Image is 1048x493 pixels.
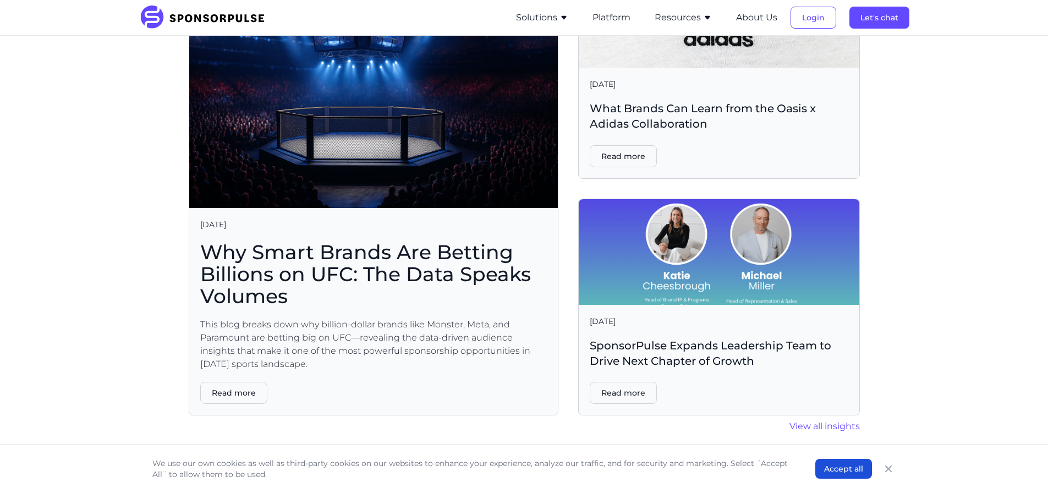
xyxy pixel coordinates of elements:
[200,382,267,404] button: Read more
[578,199,860,415] a: [DATE]SponsorPulse Expands Leadership Team to Drive Next Chapter of GrowthRead more
[655,11,712,24] button: Resources
[592,11,630,24] button: Platform
[791,7,836,29] button: Login
[590,79,848,90] span: [DATE]
[592,13,630,23] a: Platform
[200,219,547,230] span: [DATE]
[590,101,848,132] span: What Brands Can Learn from the Oasis x Adidas Collaboration
[590,316,848,327] span: [DATE]
[200,241,547,307] span: Why Smart Brands Are Betting Billions on UFC: The Data Speaks Volumes
[200,318,547,371] span: This blog breaks down why billion-dollar brands like Monster, Meta, and Paramount are betting big...
[815,459,872,479] button: Accept all
[590,338,848,369] span: SponsorPulse Expands Leadership Team to Drive Next Chapter of Growth
[579,199,859,305] img: Katie Cheesbrough and Michael Miller Join SponsorPulse to Accelerate Strategic Services
[736,13,777,23] a: About Us
[849,7,909,29] button: Let's chat
[152,458,793,480] p: We use our own cookies as well as third-party cookies on our websites to enhance your experience,...
[139,6,273,30] img: SponsorPulse
[590,382,657,404] button: Read more
[881,461,896,476] button: Close
[849,13,909,23] a: Let's chat
[516,11,568,24] button: Solutions
[993,440,1048,493] iframe: Chat Widget
[789,421,860,431] a: View all insights
[590,145,657,167] button: Read more
[791,13,836,23] a: Login
[736,11,777,24] button: About Us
